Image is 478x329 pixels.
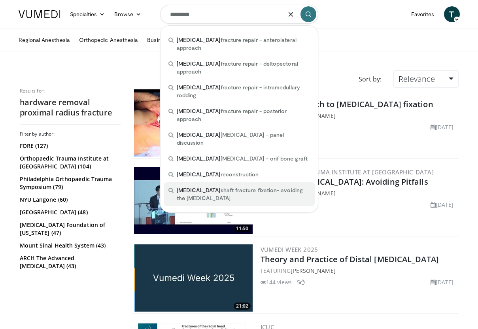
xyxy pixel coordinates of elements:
[261,267,457,275] div: FEATURING
[20,196,119,204] a: NYU Langone (60)
[134,167,253,234] img: 6b0c6a5d-c86a-4f01-a1dd-0d974a75b510.300x170_q85_crop-smart_upscale.jpg
[20,88,121,94] p: Results for:
[406,6,439,22] a: Favorites
[177,108,221,114] span: [MEDICAL_DATA]
[20,208,119,216] a: [GEOGRAPHIC_DATA] (48)
[14,32,74,48] a: Regional Anesthesia
[20,242,119,250] a: Mount Sinai Health System (43)
[261,99,433,110] a: Dorsal approach to [MEDICAL_DATA] fixation
[20,97,121,118] h2: hardware removal proximal radius fracture
[431,200,454,209] li: [DATE]
[177,131,221,138] span: [MEDICAL_DATA]
[110,6,146,22] a: Browse
[177,155,221,162] span: [MEDICAL_DATA]
[353,70,387,88] div: Sort by:
[134,89,253,157] img: 44ea742f-4847-4f07-853f-8a642545db05.300x170_q85_crop-smart_upscale.jpg
[20,254,119,270] a: ARCH The Advanced [MEDICAL_DATA] (43)
[177,155,308,163] span: [MEDICAL_DATA] - orif bone graft
[20,175,119,191] a: Philadelphia Orthopaedic Trauma Symposium (79)
[177,186,310,202] span: shaft fracture fixation- avoiding the [MEDICAL_DATA]
[431,278,454,286] li: [DATE]
[74,32,142,48] a: Orthopedic Anesthesia
[177,36,221,43] span: [MEDICAL_DATA]
[20,155,119,170] a: Orthopaedic Trauma Institute at [GEOGRAPHIC_DATA] (104)
[134,167,253,234] a: 11:50
[234,303,251,310] span: 21:02
[291,267,335,274] a: [PERSON_NAME]
[431,123,454,131] li: [DATE]
[19,10,60,18] img: VuMedi Logo
[177,171,221,178] span: [MEDICAL_DATA]
[20,131,121,137] h3: Filter by author:
[399,74,435,84] span: Relevance
[297,278,305,286] li: 5
[177,131,310,147] span: [MEDICAL_DATA] - panel discussion
[134,244,253,312] img: 00376a2a-df33-4357-8f72-5b9cd9908985.jpg.300x170_q85_crop-smart_upscale.jpg
[444,6,460,22] a: T
[261,189,457,197] div: FEATURING
[177,60,310,76] span: fracture repair - deltopectoral approach
[261,168,434,176] a: Orthopaedic Trauma Institute at [GEOGRAPHIC_DATA]
[20,142,119,150] a: FORE (127)
[261,278,292,286] li: 144 views
[177,107,310,123] span: fracture repair - posterior approach
[261,112,457,120] div: FEATURING
[177,170,259,178] span: reconstruction
[177,83,310,99] span: fracture repair - intramedullary rodding
[134,89,253,157] a: 02:56
[393,70,458,88] a: Relevance
[261,246,318,253] a: Vumedi Week 2025
[261,254,439,265] a: Theory and Practice of Distal [MEDICAL_DATA]
[65,6,110,22] a: Specialties
[20,275,119,283] a: UCSF (42)
[234,225,251,232] span: 11:50
[261,176,428,187] a: Proximal [MEDICAL_DATA]: Avoiding Pitfalls
[160,5,318,24] input: Search topics, interventions
[177,60,221,67] span: [MEDICAL_DATA]
[177,84,221,91] span: [MEDICAL_DATA]
[142,32,183,48] a: Business
[177,187,221,193] span: [MEDICAL_DATA]
[134,244,253,312] a: 21:02
[177,36,310,52] span: fracture repair - anterolateral approach
[20,221,119,237] a: [MEDICAL_DATA] Foundation of [US_STATE] (47)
